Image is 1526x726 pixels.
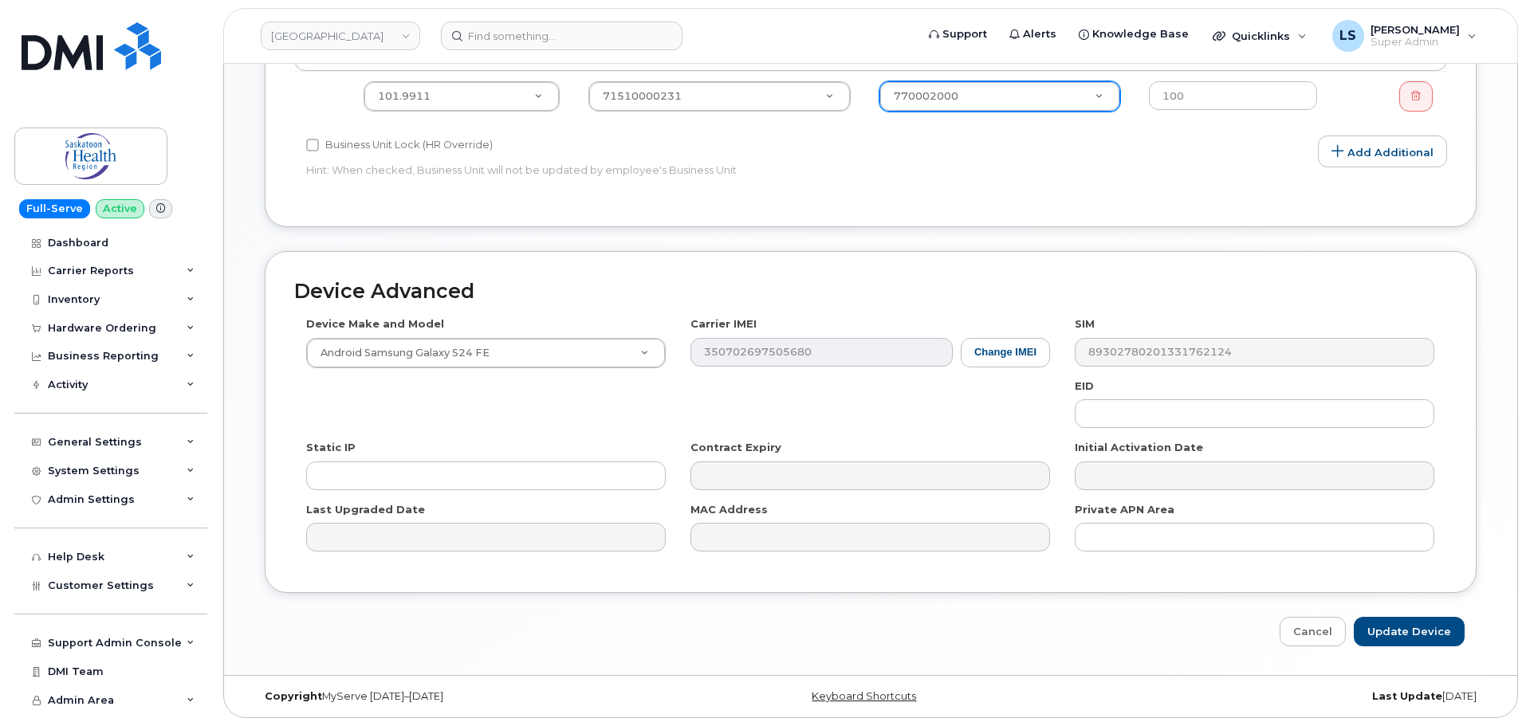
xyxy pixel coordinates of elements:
[690,502,768,517] label: MAC Address
[880,82,1119,111] a: 770002000
[1354,617,1465,646] input: Update Device
[1372,690,1442,702] strong: Last Update
[306,440,356,455] label: Static IP
[1075,502,1174,517] label: Private APN Area
[1068,18,1200,50] a: Knowledge Base
[306,502,425,517] label: Last Upgraded Date
[603,90,682,102] span: 71510000231
[894,90,958,102] span: 770002000
[294,281,1447,303] h2: Device Advanced
[307,339,665,367] a: Android Samsung Galaxy S24 FE
[1339,26,1356,45] span: LS
[1280,617,1346,646] a: Cancel
[1023,26,1056,42] span: Alerts
[589,82,849,111] a: 71510000231
[918,18,998,50] a: Support
[306,316,444,332] label: Device Make and Model
[364,82,560,111] a: 101.9911
[1318,135,1447,167] a: Add Additional
[1075,379,1094,394] label: EID
[1321,20,1488,52] div: Luke Shomaker
[690,316,757,332] label: Carrier IMEI
[1457,657,1514,714] iframe: Messenger Launcher
[306,163,1050,178] p: Hint: When checked, Business Unit will not be updated by employee's Business Unit
[690,440,781,455] label: Contract Expiry
[306,135,493,155] label: Business Unit Lock (HR Override)
[1075,440,1203,455] label: Initial Activation Date
[1075,316,1095,332] label: SIM
[998,18,1068,50] a: Alerts
[1076,690,1489,703] div: [DATE]
[1371,23,1460,36] span: [PERSON_NAME]
[306,139,319,151] input: Business Unit Lock (HR Override)
[311,346,490,360] span: Android Samsung Galaxy S24 FE
[253,690,665,703] div: MyServe [DATE]–[DATE]
[961,338,1050,367] button: Change IMEI
[1092,26,1189,42] span: Knowledge Base
[378,90,431,102] span: 101.9911
[265,690,322,702] strong: Copyright
[812,690,916,702] a: Keyboard Shortcuts
[441,22,682,50] input: Find something...
[1202,20,1318,52] div: Quicklinks
[1371,36,1460,49] span: Super Admin
[261,22,420,50] a: Saskatoon Health Region
[1232,29,1290,42] span: Quicklinks
[942,26,987,42] span: Support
